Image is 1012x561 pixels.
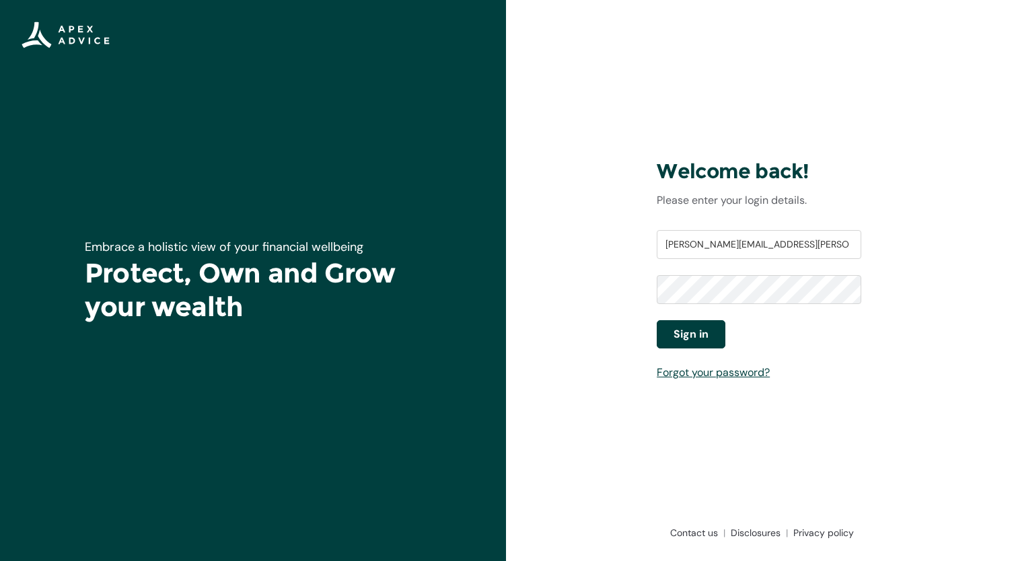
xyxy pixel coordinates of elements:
h1: Protect, Own and Grow your wealth [85,256,421,324]
span: Embrace a holistic view of your financial wellbeing [85,239,363,255]
img: Apex Advice Group [22,22,110,48]
h3: Welcome back! [657,159,861,184]
input: Username [657,230,861,260]
a: Contact us [665,526,725,539]
button: Sign in [657,320,725,348]
p: Please enter your login details. [657,192,861,209]
a: Forgot your password? [657,365,770,379]
span: Sign in [674,326,709,342]
a: Privacy policy [788,526,854,539]
a: Disclosures [725,526,788,539]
